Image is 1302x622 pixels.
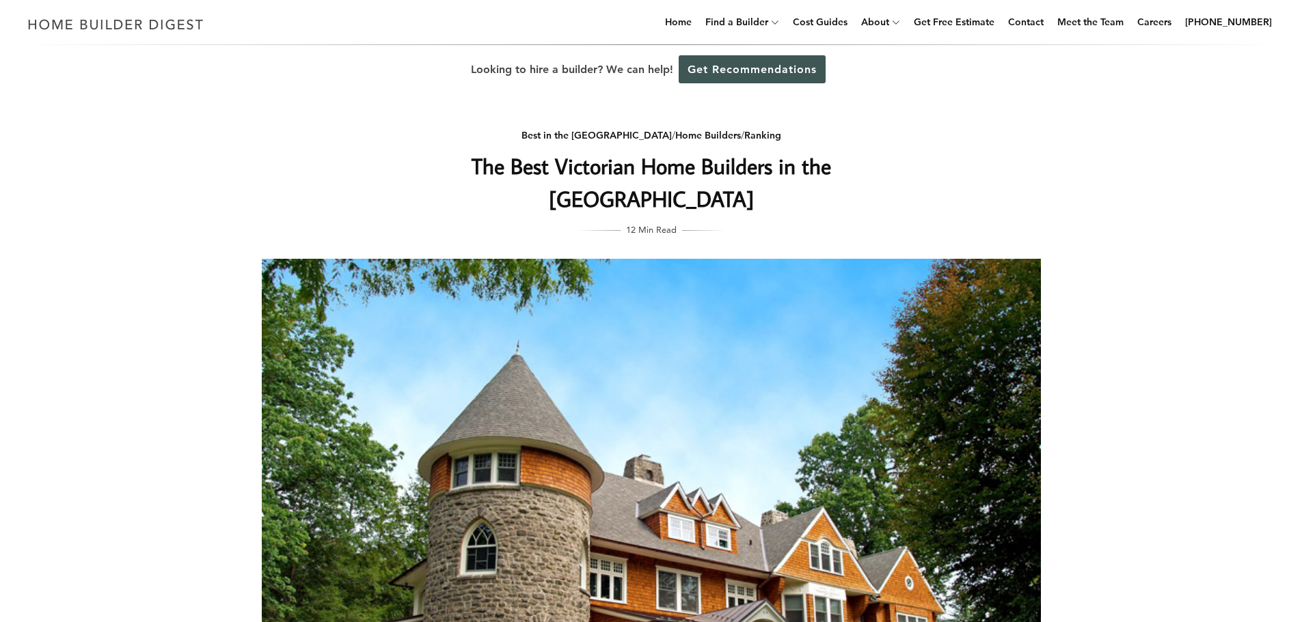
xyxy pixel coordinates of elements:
[379,150,924,215] h1: The Best Victorian Home Builders in the [GEOGRAPHIC_DATA]
[379,127,924,144] div: / /
[626,222,677,237] span: 12 Min Read
[679,55,826,83] a: Get Recommendations
[675,129,741,141] a: Home Builders
[22,11,210,38] img: Home Builder Digest
[521,129,672,141] a: Best in the [GEOGRAPHIC_DATA]
[744,129,781,141] a: Ranking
